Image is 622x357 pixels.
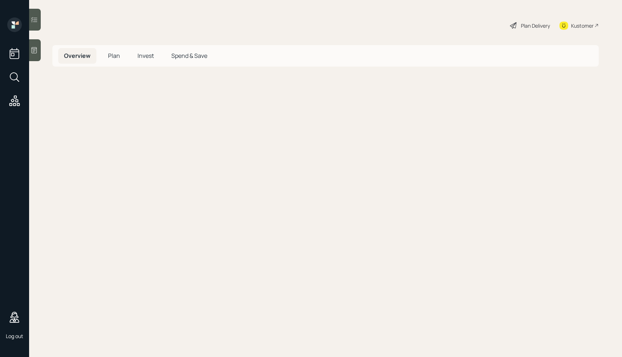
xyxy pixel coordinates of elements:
div: Log out [6,333,23,340]
span: Spend & Save [171,52,207,60]
span: Overview [64,52,91,60]
div: Plan Delivery [521,22,550,29]
span: Plan [108,52,120,60]
span: Invest [137,52,154,60]
div: Kustomer [571,22,594,29]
